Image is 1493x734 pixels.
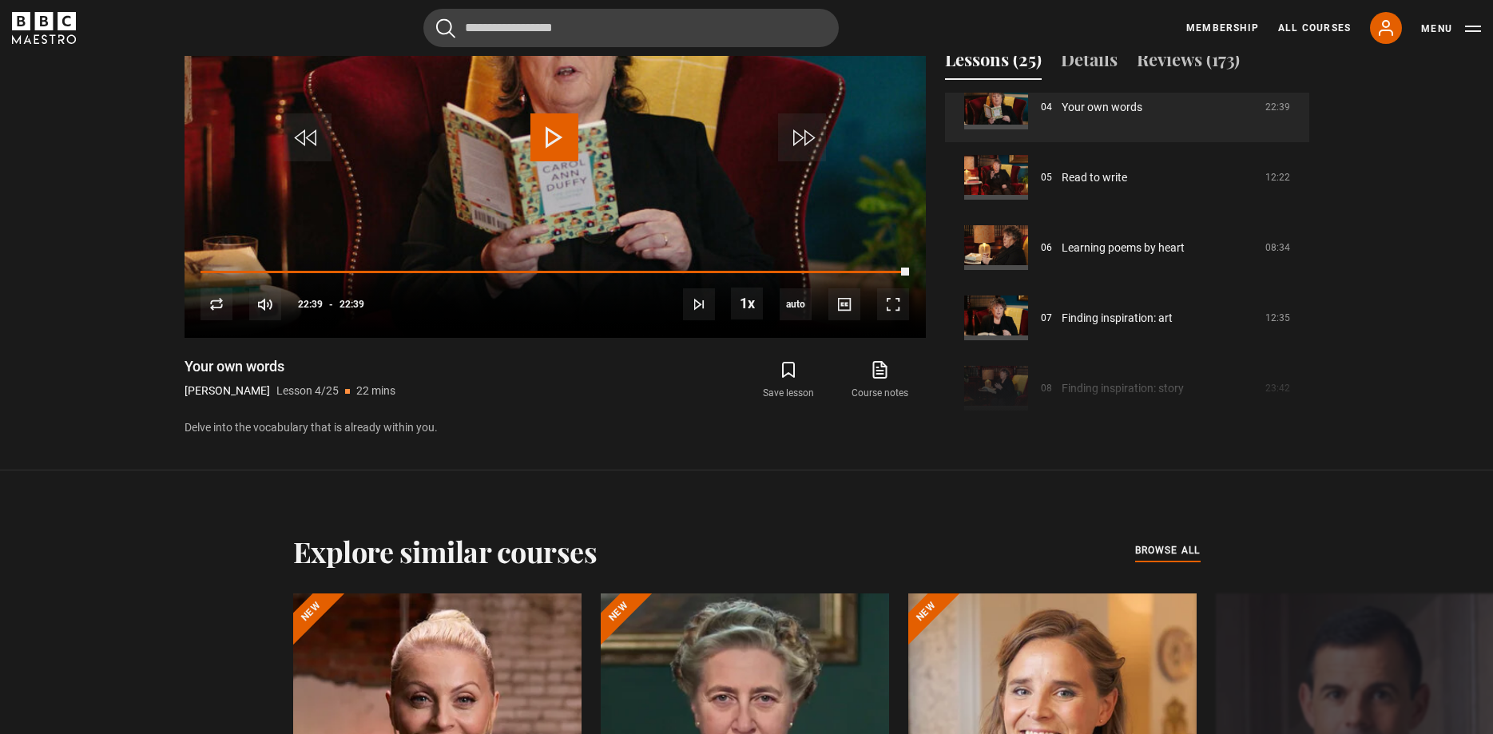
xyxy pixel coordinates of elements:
[743,357,834,403] button: Save lesson
[201,271,908,274] div: Progress Bar
[293,534,598,568] h2: Explore similar courses
[185,419,926,436] p: Delve into the vocabulary that is already within you.
[339,290,364,319] span: 22:39
[423,9,839,47] input: Search
[828,288,860,320] button: Captions
[201,288,232,320] button: Replay
[185,357,395,376] h1: Your own words
[731,288,763,319] button: Playback Rate
[877,288,909,320] button: Fullscreen
[1062,240,1185,256] a: Learning poems by heart
[1135,542,1201,558] span: browse all
[12,12,76,44] svg: BBC Maestro
[329,299,333,310] span: -
[834,357,925,403] a: Course notes
[1062,169,1127,186] a: Read to write
[356,383,395,399] p: 22 mins
[249,288,281,320] button: Mute
[945,46,1042,80] button: Lessons (25)
[1062,310,1173,327] a: Finding inspiration: art
[1062,99,1142,116] a: Your own words
[1137,46,1240,80] button: Reviews (173)
[683,288,715,320] button: Next Lesson
[1135,542,1201,560] a: browse all
[1421,21,1481,37] button: Toggle navigation
[780,288,812,320] span: auto
[780,288,812,320] div: Current quality: 720p
[1278,21,1351,35] a: All Courses
[276,383,339,399] p: Lesson 4/25
[185,383,270,399] p: [PERSON_NAME]
[436,18,455,38] button: Submit the search query
[1061,46,1118,80] button: Details
[298,290,323,319] span: 22:39
[1186,21,1259,35] a: Membership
